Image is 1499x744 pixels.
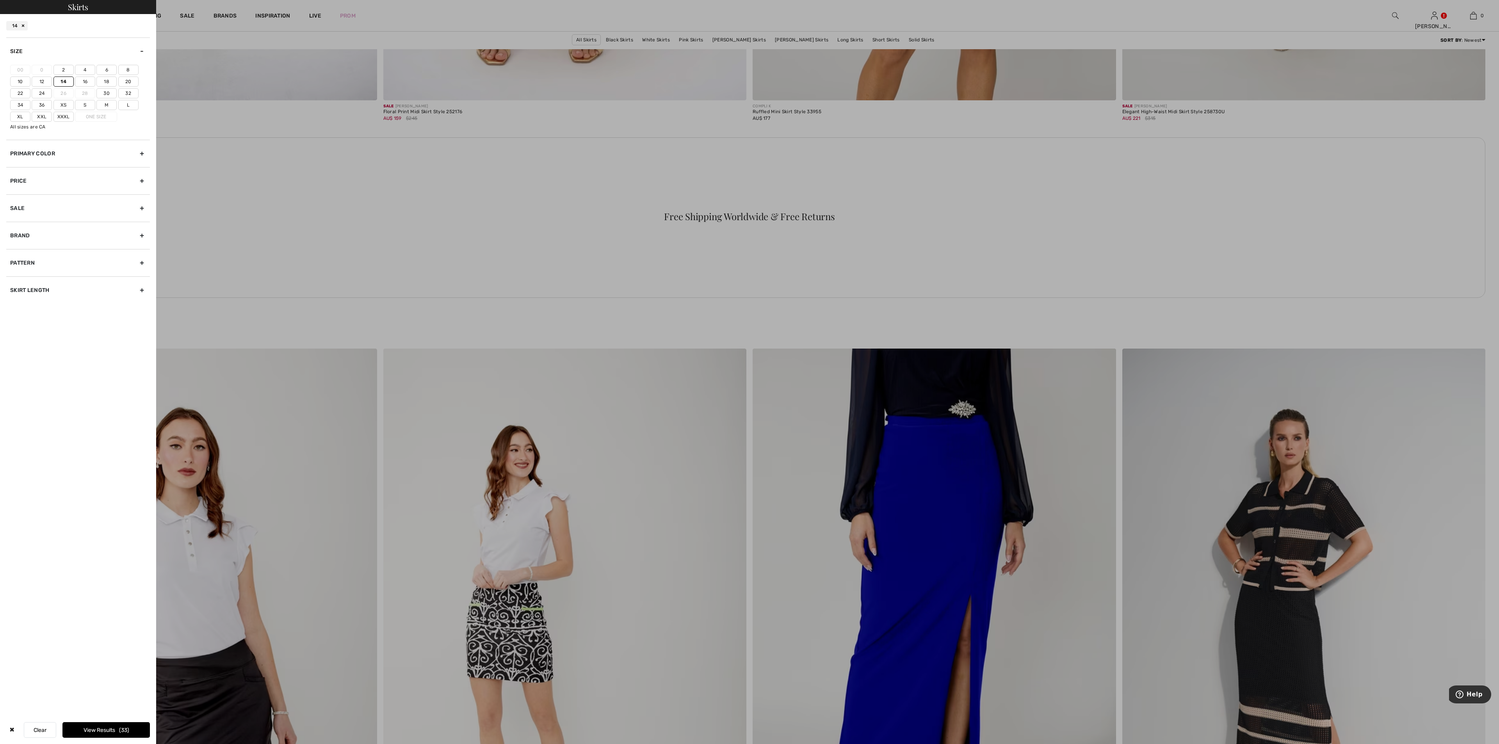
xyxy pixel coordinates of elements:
label: 0 [32,65,52,75]
label: 24 [32,88,52,98]
label: 4 [75,65,95,75]
span: 33 [119,727,129,733]
label: L [118,100,139,110]
label: 30 [96,88,117,98]
iframe: Opens a widget where you can find more information [1449,685,1491,705]
label: 28 [75,88,95,98]
label: 2 [53,65,74,75]
div: Skirt Length [6,276,150,304]
label: 14 [53,77,74,87]
label: 10 [10,77,30,87]
label: 8 [118,65,139,75]
div: All sizes are CA [10,123,150,130]
div: Sale [6,194,150,222]
div: Brand [6,222,150,249]
button: View Results33 [62,722,150,738]
label: 16 [75,77,95,87]
label: 26 [53,88,74,98]
label: 22 [10,88,30,98]
label: Xxxl [53,112,74,122]
label: 20 [118,77,139,87]
div: Price [6,167,150,194]
label: 36 [32,100,52,110]
button: Clear [24,722,56,738]
label: 00 [10,65,30,75]
div: Pattern [6,249,150,276]
label: M [96,100,117,110]
label: Xxl [32,112,52,122]
label: S [75,100,95,110]
label: 18 [96,77,117,87]
label: Xl [10,112,30,122]
div: Size [6,37,150,65]
label: 12 [32,77,52,87]
label: 34 [10,100,30,110]
label: 6 [96,65,117,75]
label: One Size [75,112,117,122]
label: 32 [118,88,139,98]
div: ✖ [6,722,18,738]
label: Xs [53,100,74,110]
div: Primary Color [6,140,150,167]
div: 14 [6,21,28,30]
